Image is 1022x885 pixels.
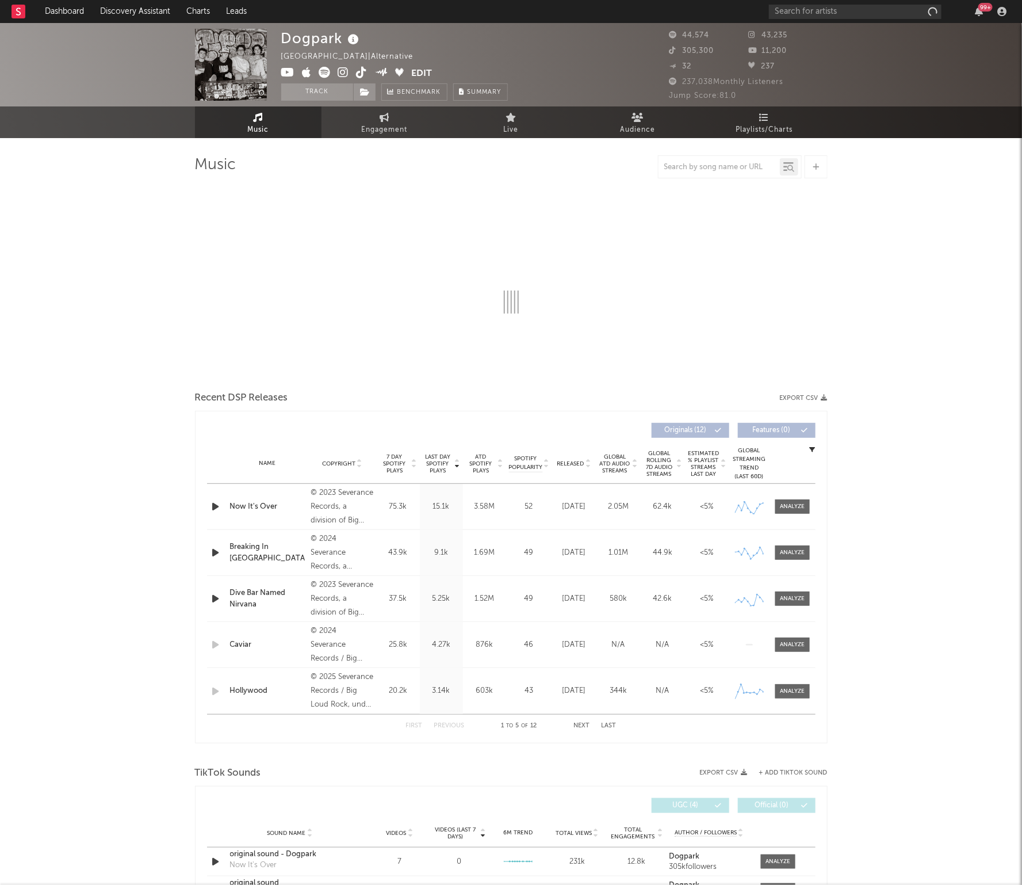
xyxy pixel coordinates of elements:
[423,685,460,697] div: 3.14k
[230,849,350,860] a: original sound - Dogpark
[644,639,682,651] div: N/A
[644,547,682,559] div: 44.9k
[281,50,427,64] div: [GEOGRAPHIC_DATA] | Alternative
[652,798,729,813] button: UGC(4)
[311,486,373,528] div: © 2023 Severance Records, a division of Big Loud Rock
[669,863,749,871] div: 305k followers
[700,769,748,776] button: Export CSV
[555,685,594,697] div: [DATE]
[599,453,631,474] span: Global ATD Audio Streams
[769,5,941,19] input: Search for artists
[652,423,729,438] button: Originals(12)
[644,685,682,697] div: N/A
[491,829,545,837] div: 6M Trend
[644,450,675,478] span: Global Rolling 7D Audio Streams
[311,624,373,666] div: © 2024 Severance Records / Big Loud Rock, under exclusive license to Mercury Records/Republic Rec...
[975,7,983,16] button: 99+
[780,395,828,402] button: Export CSV
[448,106,575,138] a: Live
[701,106,828,138] a: Playlists/Charts
[466,547,503,559] div: 1.69M
[669,47,714,55] span: 305,300
[688,593,726,605] div: <5%
[978,3,993,12] div: 99 +
[550,856,604,868] div: 231k
[669,78,784,86] span: 237,038 Monthly Listeners
[311,578,373,620] div: © 2023 Severance Records, a division of Big Loud Rock
[466,685,503,697] div: 603k
[688,685,726,697] div: <5%
[688,639,726,651] div: <5%
[610,826,656,840] span: Total Engagements
[466,501,503,513] div: 3.58M
[659,427,712,434] span: Originals ( 12 )
[599,547,638,559] div: 1.01M
[644,593,682,605] div: 42.6k
[555,501,594,513] div: [DATE]
[736,123,793,137] span: Playlists/Charts
[230,541,305,564] a: Breaking In [GEOGRAPHIC_DATA]
[556,830,592,837] span: Total Views
[669,853,699,860] strong: Dogpark
[321,106,448,138] a: Engagement
[230,588,305,610] a: Dive Bar Named Nirvana
[610,856,663,868] div: 12.8k
[380,547,417,559] div: 43.9k
[267,830,306,837] span: Sound Name
[453,83,508,101] button: Summary
[423,639,460,651] div: 4.27k
[230,639,305,651] a: Caviar
[466,639,503,651] div: 876k
[423,453,453,474] span: Last Day Spotify Plays
[423,501,460,513] div: 15.1k
[195,391,288,405] span: Recent DSP Releases
[195,766,261,780] span: TikTok Sounds
[745,802,798,809] span: Official ( 0 )
[509,685,549,697] div: 43
[488,719,551,733] div: 1 5 12
[688,450,719,478] span: Estimated % Playlist Streams Last Day
[557,460,584,467] span: Released
[688,547,726,559] div: <5%
[397,86,441,100] span: Benchmark
[322,460,355,467] span: Copyright
[247,123,269,137] span: Music
[281,83,353,101] button: Track
[457,856,461,868] div: 0
[644,501,682,513] div: 62.4k
[281,29,362,48] div: Dogpark
[509,547,549,559] div: 49
[555,593,594,605] div: [DATE]
[732,447,767,481] div: Global Streaming Trend (Last 60D)
[380,453,410,474] span: 7 Day Spotify Plays
[311,670,373,712] div: © 2025 Severance Records / Big Loud Rock, under exclusive license to Mercury Records/Republic Rec...
[362,123,408,137] span: Engagement
[555,639,594,651] div: [DATE]
[669,63,692,70] span: 32
[380,501,417,513] div: 75.3k
[574,723,590,729] button: Next
[507,723,514,728] span: to
[380,639,417,651] div: 25.8k
[620,123,655,137] span: Audience
[599,593,638,605] div: 580k
[759,770,828,776] button: + Add TikTok Sound
[748,63,775,70] span: 237
[669,32,710,39] span: 44,574
[599,501,638,513] div: 2.05M
[508,455,542,472] span: Spotify Popularity
[466,453,496,474] span: ATD Spotify Plays
[659,802,712,809] span: UGC ( 4 )
[522,723,529,728] span: of
[311,532,373,574] div: © 2024 Severance Records, a division of Big Loud Rock
[423,593,460,605] div: 5.25k
[230,501,305,513] a: Now It's Over
[423,547,460,559] div: 9.1k
[230,685,305,697] a: Hollywood
[466,593,503,605] div: 1.52M
[504,123,519,137] span: Live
